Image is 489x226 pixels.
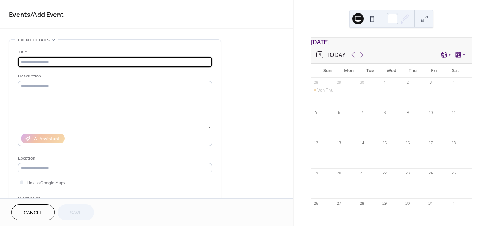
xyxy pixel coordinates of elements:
div: Fri [423,64,444,78]
span: Link to Google Maps [27,179,65,187]
div: Title [18,48,211,56]
div: 23 [405,170,410,176]
div: 16 [405,140,410,145]
div: 2 [405,80,410,85]
div: Event color [18,195,71,202]
div: 22 [382,170,387,176]
div: Von Thun Farms [311,87,334,93]
div: 1 [382,80,387,85]
div: Sun [317,64,338,78]
div: 4 [451,80,456,85]
button: Cancel [11,204,55,220]
div: 18 [451,140,456,145]
div: 27 [336,201,341,206]
div: 17 [428,140,433,145]
div: 7 [359,110,364,115]
div: Sat [445,64,466,78]
div: 9 [405,110,410,115]
div: 10 [428,110,433,115]
div: 15 [382,140,387,145]
div: 28 [313,80,318,85]
div: 29 [336,80,341,85]
div: 28 [359,201,364,206]
div: Wed [381,64,402,78]
div: 25 [451,170,456,176]
div: 29 [382,201,387,206]
div: 1 [451,201,456,206]
div: 3 [428,80,433,85]
div: 12 [313,140,318,145]
div: [DATE] [311,38,472,46]
span: / Add Event [30,8,64,22]
span: Cancel [24,209,42,217]
div: 31 [428,201,433,206]
div: 14 [359,140,364,145]
div: 30 [405,201,410,206]
div: Location [18,155,211,162]
button: 9Today [314,50,348,60]
div: Thu [402,64,423,78]
div: 26 [313,201,318,206]
div: 6 [336,110,341,115]
div: Description [18,73,211,80]
a: Events [9,8,30,22]
div: 21 [359,170,364,176]
div: 13 [336,140,341,145]
div: Tue [359,64,381,78]
div: Mon [338,64,359,78]
div: 20 [336,170,341,176]
div: Von Thun Farms [317,87,349,93]
div: 5 [313,110,318,115]
div: 8 [382,110,387,115]
div: 30 [359,80,364,85]
div: 11 [451,110,456,115]
span: Event details [18,36,50,44]
div: 24 [428,170,433,176]
div: 19 [313,170,318,176]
